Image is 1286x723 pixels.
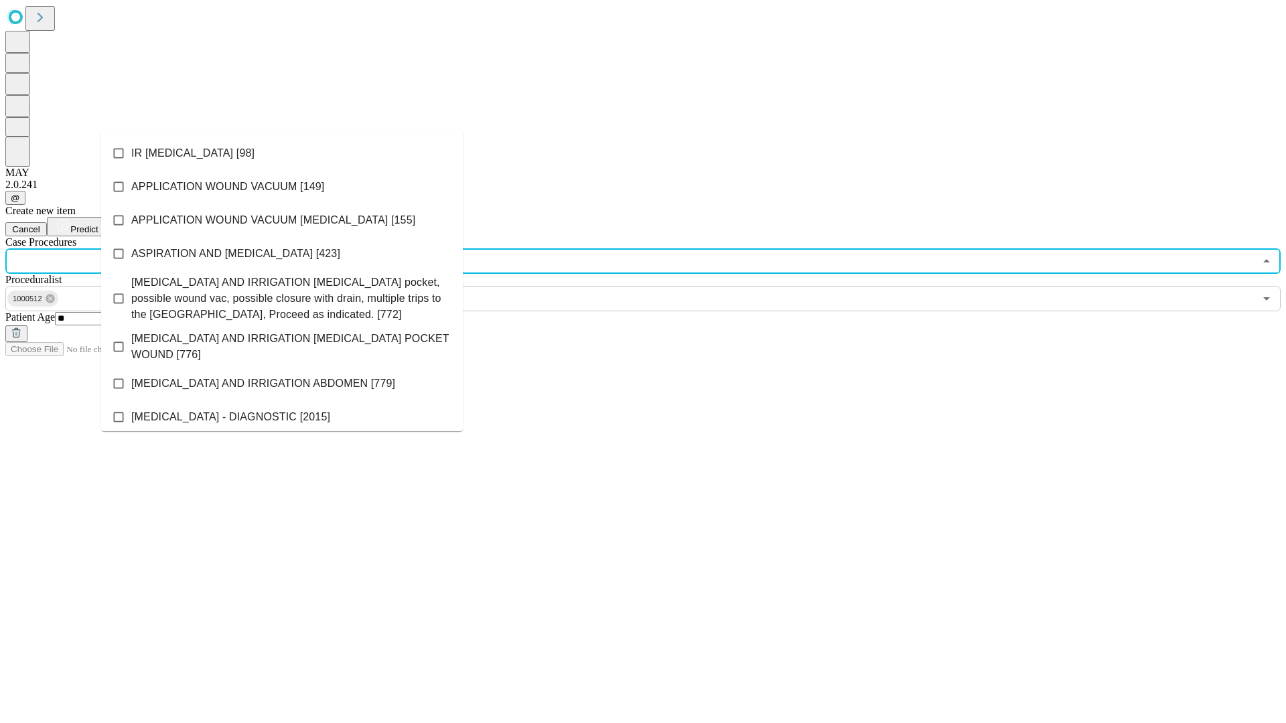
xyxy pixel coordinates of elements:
button: Cancel [5,222,47,236]
span: Patient Age [5,311,55,323]
div: 2.0.241 [5,179,1281,191]
button: Open [1257,289,1276,308]
span: Predict [70,224,98,234]
span: [MEDICAL_DATA] AND IRRIGATION [MEDICAL_DATA] POCKET WOUND [776] [131,331,452,363]
span: Cancel [12,224,40,234]
span: 1000512 [7,291,48,307]
span: APPLICATION WOUND VACUUM [149] [131,179,324,195]
span: Proceduralist [5,274,62,285]
span: Scheduled Procedure [5,236,76,248]
span: [MEDICAL_DATA] - DIAGNOSTIC [2015] [131,409,330,425]
button: @ [5,191,25,205]
button: Close [1257,252,1276,270]
span: APPLICATION WOUND VACUUM [MEDICAL_DATA] [155] [131,212,415,228]
div: MAY [5,167,1281,179]
span: ASPIRATION AND [MEDICAL_DATA] [423] [131,246,340,262]
span: @ [11,193,20,203]
button: Predict [47,217,109,236]
span: IR [MEDICAL_DATA] [98] [131,145,255,161]
div: 1000512 [7,291,58,307]
span: [MEDICAL_DATA] AND IRRIGATION ABDOMEN [779] [131,376,395,392]
span: Create new item [5,205,76,216]
span: [MEDICAL_DATA] AND IRRIGATION [MEDICAL_DATA] pocket, possible wound vac, possible closure with dr... [131,274,452,323]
